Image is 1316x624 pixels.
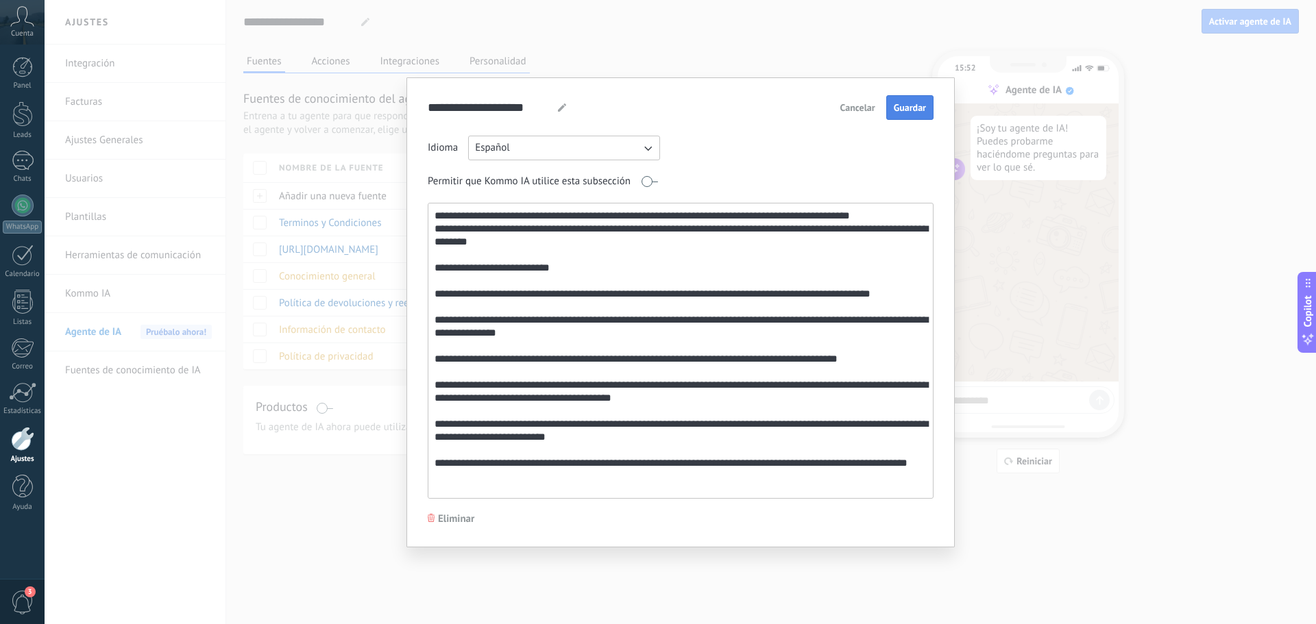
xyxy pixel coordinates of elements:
[428,175,631,188] span: Permitir que Kommo IA utilice esta subsección
[428,141,458,155] span: Idioma
[3,270,42,279] div: Calendario
[25,586,36,597] span: 3
[3,503,42,512] div: Ayuda
[3,407,42,416] div: Estadísticas
[886,95,934,120] button: Guardar
[3,221,42,234] div: WhatsApp
[1301,295,1315,327] span: Copilot
[834,97,881,118] button: Cancelar
[11,29,34,38] span: Cuenta
[3,362,42,371] div: Correo
[3,82,42,90] div: Panel
[468,136,660,160] button: Español
[475,141,510,155] span: Español
[3,175,42,184] div: Chats
[840,103,875,112] span: Cancelar
[3,318,42,327] div: Listas
[438,512,474,526] span: Eliminar
[894,103,926,112] span: Guardar
[3,455,42,464] div: Ajustes
[3,131,42,140] div: Leads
